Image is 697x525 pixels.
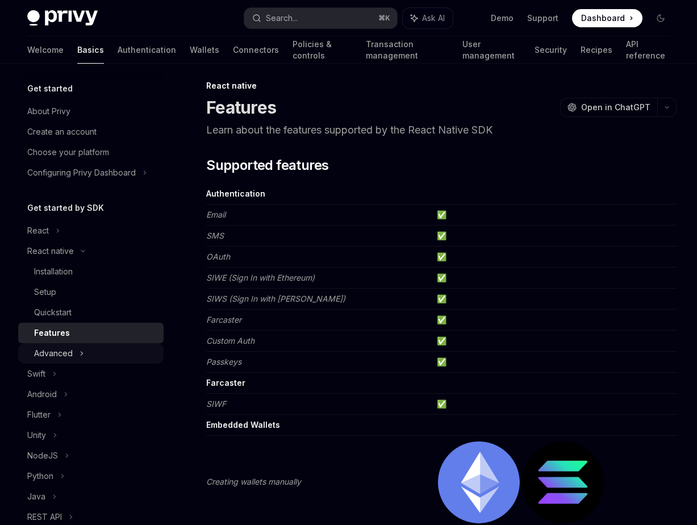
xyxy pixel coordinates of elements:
a: Demo [491,13,514,24]
span: Dashboard [581,13,625,24]
strong: Authentication [206,189,265,198]
a: Basics [77,36,104,64]
a: Wallets [190,36,219,64]
div: Unity [27,428,46,442]
a: Features [18,323,164,343]
a: Choose your platform [18,142,164,163]
td: ✅ [432,226,677,247]
img: solana.png [522,441,604,523]
div: Setup [34,285,56,299]
div: Swift [27,367,45,381]
em: Passkeys [206,357,241,366]
td: ✅ [432,289,677,310]
div: Flutter [27,408,51,422]
div: REST API [27,510,62,524]
img: dark logo [27,10,98,26]
p: Learn about the features supported by the React Native SDK [206,122,677,138]
div: Configuring Privy Dashboard [27,166,136,180]
div: Advanced [34,347,73,360]
em: Custom Auth [206,336,254,345]
div: Search... [266,11,298,25]
div: Create an account [27,125,97,139]
td: ✅ [432,247,677,268]
a: Create an account [18,122,164,142]
a: Transaction management [366,36,449,64]
div: React [27,224,49,238]
span: Ask AI [422,13,445,24]
div: About Privy [27,105,70,118]
a: Connectors [233,36,279,64]
a: Installation [18,261,164,282]
a: Recipes [581,36,612,64]
td: ✅ [432,205,677,226]
h5: Get started by SDK [27,201,104,215]
em: SMS [206,231,224,240]
a: Authentication [118,36,176,64]
div: Android [27,388,57,401]
div: React native [27,244,74,258]
a: Security [535,36,567,64]
td: ✅ [432,268,677,289]
td: ✅ [432,394,677,415]
a: Support [527,13,558,24]
div: React native [206,80,677,91]
div: Features [34,326,70,340]
a: Welcome [27,36,64,64]
em: Creating wallets manually [206,477,301,486]
em: SIWF [206,399,226,409]
td: ✅ [432,310,677,331]
div: Java [27,490,45,503]
button: Open in ChatGPT [560,98,657,117]
div: Choose your platform [27,145,109,159]
img: ethereum.png [438,441,520,523]
button: Search...⌘K [244,8,397,28]
td: ✅ [432,331,677,352]
a: Dashboard [572,9,642,27]
a: Quickstart [18,302,164,323]
a: About Privy [18,101,164,122]
span: Open in ChatGPT [581,102,650,113]
h1: Features [206,97,276,118]
div: Installation [34,265,73,278]
a: User management [462,36,521,64]
a: API reference [626,36,670,64]
strong: Embedded Wallets [206,420,280,430]
div: NodeJS [27,449,58,463]
td: ✅ [432,352,677,373]
em: Email [206,210,226,219]
span: Supported features [206,156,328,174]
em: SIWS (Sign In with [PERSON_NAME]) [206,294,345,303]
div: Quickstart [34,306,72,319]
em: OAuth [206,252,230,261]
a: Setup [18,282,164,302]
div: Python [27,469,53,483]
em: SIWE (Sign In with Ethereum) [206,273,315,282]
h5: Get started [27,82,73,95]
strong: Farcaster [206,378,245,388]
button: Ask AI [403,8,453,28]
span: ⌘ K [378,14,390,23]
button: Toggle dark mode [652,9,670,27]
a: Policies & controls [293,36,352,64]
em: Farcaster [206,315,241,324]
